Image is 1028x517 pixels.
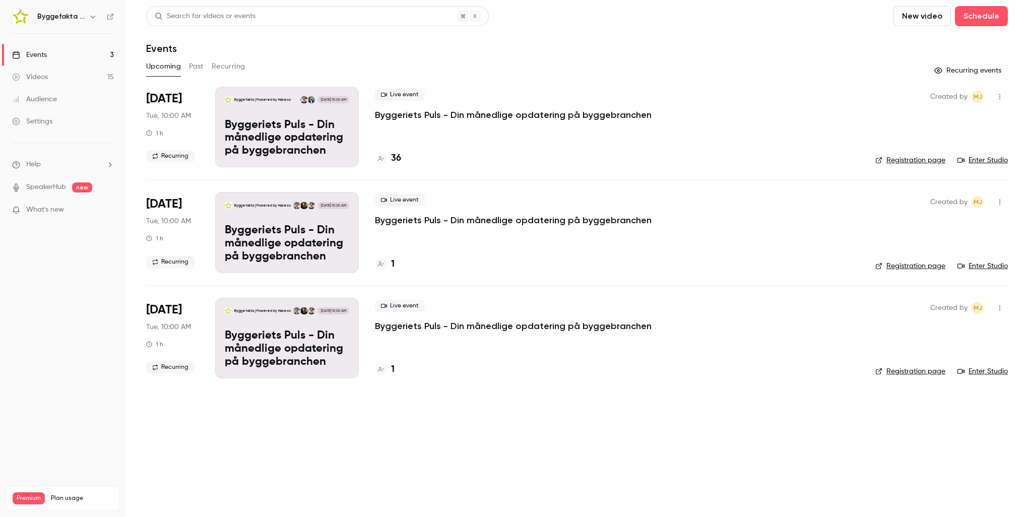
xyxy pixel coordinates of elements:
button: Schedule [955,6,1008,26]
button: New video [893,6,951,26]
img: Rasmus Schulian [308,202,315,209]
span: Created by [930,196,968,208]
iframe: Noticeable Trigger [102,206,114,215]
p: Byggefakta | Powered by Hubexo [234,97,291,102]
a: Byggeriets Puls - Din månedlige opdatering på byggebranchen [375,320,652,332]
span: What's new [26,205,64,215]
h4: 1 [391,257,395,271]
div: 1 h [146,340,163,348]
div: Sep 30 Tue, 10:00 AM (Europe/Copenhagen) [146,87,199,167]
span: Tue, 10:00 AM [146,322,191,332]
h1: Events [146,42,177,54]
span: Live event [375,194,425,206]
span: [DATE] 10:00 AM [317,202,349,209]
a: Registration page [875,155,945,165]
div: Nov 25 Tue, 10:00 AM (Europe/Copenhagen) [146,298,199,378]
p: Byggefakta | Powered by Hubexo [234,203,291,208]
span: Mads Toft Jensen [972,91,984,103]
span: Help [26,159,41,170]
img: Byggefakta | Powered by Hubexo [13,9,29,25]
li: help-dropdown-opener [12,159,114,170]
button: Recurring events [930,62,1008,79]
a: 1 [375,257,395,271]
img: Thomas Simonsen [300,307,307,314]
button: Past [189,58,204,75]
span: MJ [974,302,982,314]
span: Mads Toft Jensen [972,302,984,314]
a: Registration page [875,366,945,376]
span: Premium [13,492,45,504]
span: Tue, 10:00 AM [146,216,191,226]
span: Recurring [146,361,195,373]
span: Recurring [146,150,195,162]
div: 1 h [146,129,163,137]
span: MJ [974,196,982,208]
a: SpeakerHub [26,182,66,192]
p: Byggeriets Puls - Din månedlige opdatering på byggebranchen [225,330,349,368]
button: Recurring [212,58,245,75]
a: Byggeriets Puls - Din månedlige opdatering på byggebranchenByggefakta | Powered by HubexoMartin K... [215,87,359,167]
span: Mads Toft Jensen [972,196,984,208]
img: Byggeriets Puls - Din månedlige opdatering på byggebranchen [225,307,232,314]
span: [DATE] 10:00 AM [317,96,349,103]
a: Enter Studio [957,155,1008,165]
span: [DATE] [146,302,182,318]
h6: Byggefakta | Powered by Hubexo [37,12,85,22]
p: Byggeriets Puls - Din månedlige opdatering på byggebranchen [225,224,349,263]
span: Live event [375,89,425,101]
a: Registration page [875,261,945,271]
span: Created by [930,302,968,314]
div: Audience [12,94,57,104]
img: Thomas Simonsen [300,202,307,209]
img: Lasse Lundqvist [293,307,300,314]
a: Enter Studio [957,366,1008,376]
a: Byggeriets Puls - Din månedlige opdatering på byggebranchen [375,109,652,121]
span: Live event [375,300,425,312]
h4: 1 [391,363,395,376]
img: Martin Kyed [308,96,315,103]
span: [DATE] [146,196,182,212]
p: Byggefakta | Powered by Hubexo [234,308,291,313]
span: MJ [974,91,982,103]
div: Oct 28 Tue, 10:00 AM (Europe/Copenhagen) [146,192,199,273]
span: [DATE] [146,91,182,107]
img: Byggeriets Puls - Din månedlige opdatering på byggebranchen [225,96,232,103]
img: Lasse Lundqvist [293,202,300,209]
span: Tue, 10:00 AM [146,111,191,121]
div: Videos [12,72,48,82]
div: Search for videos or events [155,11,255,22]
div: Settings [12,116,52,126]
a: 1 [375,363,395,376]
h4: 36 [391,152,401,165]
span: new [72,182,92,192]
img: Rasmus Schulian [308,307,315,314]
span: [DATE] 10:00 AM [317,307,349,314]
a: Enter Studio [957,261,1008,271]
span: Plan usage [51,494,113,502]
a: Byggeriets Puls - Din månedlige opdatering på byggebranchenByggefakta | Powered by HubexoRasmus S... [215,298,359,378]
a: 36 [375,152,401,165]
p: Byggeriets Puls - Din månedlige opdatering på byggebranchen [225,119,349,158]
button: Upcoming [146,58,181,75]
a: Byggeriets Puls - Din månedlige opdatering på byggebranchen [375,214,652,226]
span: Created by [930,91,968,103]
img: Rasmus Schulian [300,96,307,103]
a: Byggeriets Puls - Din månedlige opdatering på byggebranchenByggefakta | Powered by HubexoRasmus S... [215,192,359,273]
img: Byggeriets Puls - Din månedlige opdatering på byggebranchen [225,202,232,209]
span: Recurring [146,256,195,268]
div: Events [12,50,47,60]
div: 1 h [146,234,163,242]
